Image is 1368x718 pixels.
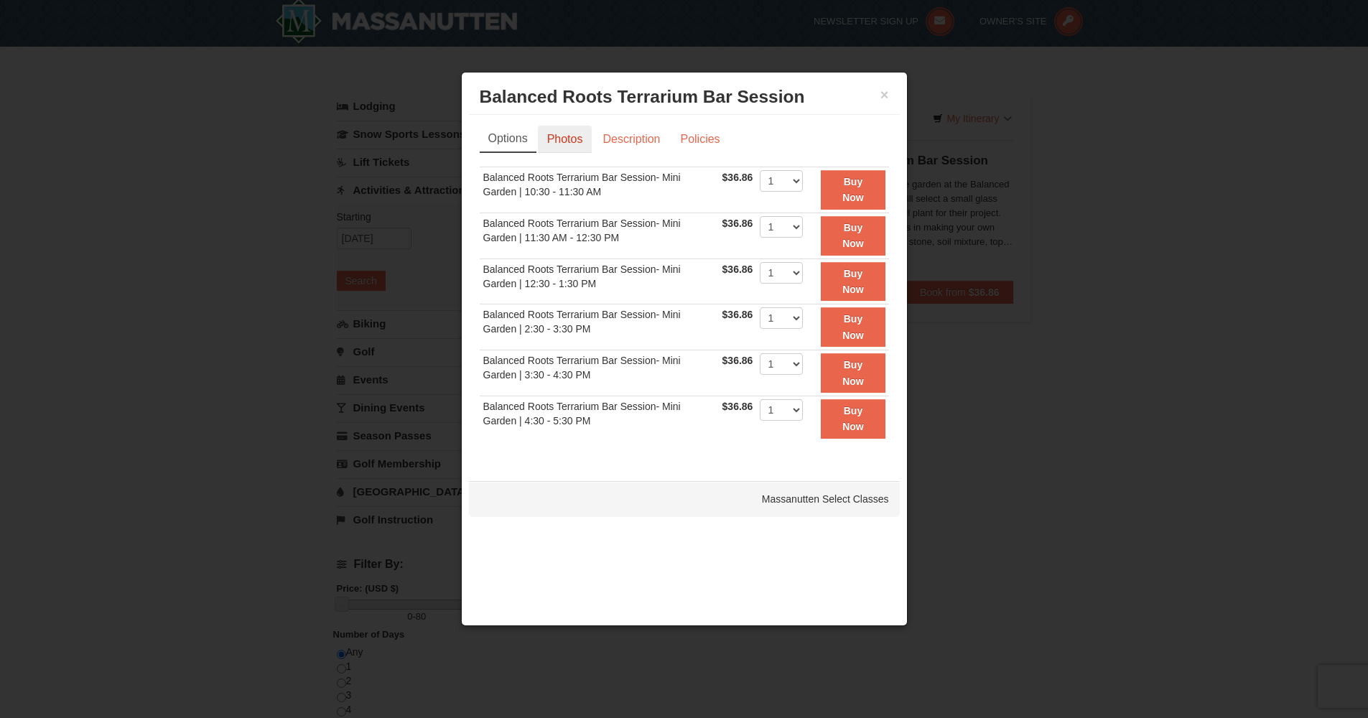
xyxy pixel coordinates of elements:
[722,309,753,320] span: $36.86
[593,126,669,153] a: Description
[821,216,885,256] button: Buy Now
[480,86,889,108] h3: Balanced Roots Terrarium Bar Session
[722,264,753,275] span: $36.86
[842,359,864,386] strong: Buy Now
[821,399,885,439] button: Buy Now
[480,304,719,350] td: Balanced Roots Terrarium Bar Session- Mini Garden | 2:30 - 3:30 PM
[480,350,719,396] td: Balanced Roots Terrarium Bar Session- Mini Garden | 3:30 - 4:30 PM
[480,126,536,153] a: Options
[671,126,729,153] a: Policies
[821,262,885,302] button: Buy Now
[842,405,864,432] strong: Buy Now
[469,481,900,517] div: Massanutten Select Classes
[842,268,864,295] strong: Buy Now
[480,396,719,442] td: Balanced Roots Terrarium Bar Session- Mini Garden | 4:30 - 5:30 PM
[722,172,753,183] span: $36.86
[821,170,885,210] button: Buy Now
[538,126,592,153] a: Photos
[480,167,719,213] td: Balanced Roots Terrarium Bar Session- Mini Garden | 10:30 - 11:30 AM
[480,213,719,258] td: Balanced Roots Terrarium Bar Session- Mini Garden | 11:30 AM - 12:30 PM
[821,307,885,347] button: Buy Now
[722,218,753,229] span: $36.86
[821,353,885,393] button: Buy Now
[880,88,889,102] button: ×
[722,401,753,412] span: $36.86
[480,258,719,304] td: Balanced Roots Terrarium Bar Session- Mini Garden | 12:30 - 1:30 PM
[842,222,864,249] strong: Buy Now
[842,313,864,340] strong: Buy Now
[722,355,753,366] span: $36.86
[842,176,864,203] strong: Buy Now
